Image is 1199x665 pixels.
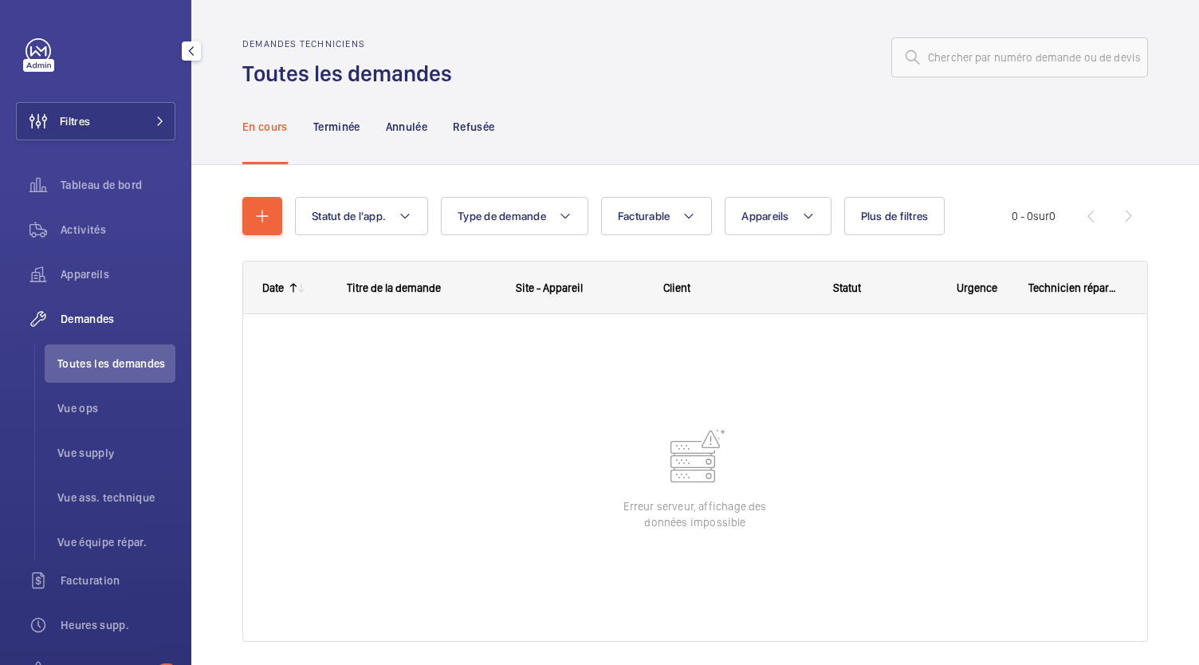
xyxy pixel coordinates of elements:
[61,617,175,633] span: Heures supp.
[61,222,175,238] span: Activités
[891,37,1148,77] input: Chercher par numéro demande ou de devis
[262,281,284,294] div: Date
[61,573,175,588] span: Facturation
[57,356,175,372] span: Toutes les demandes
[844,197,945,235] button: Plus de filtres
[386,119,427,135] p: Annulée
[618,210,670,222] span: Facturable
[725,197,831,235] button: Appareils
[57,534,175,550] span: Vue équipe répar.
[957,281,997,294] span: Urgence
[741,210,788,222] span: Appareils
[601,197,713,235] button: Facturable
[242,38,462,49] h2: Demandes techniciens
[242,59,462,89] h1: Toutes les demandes
[458,210,546,222] span: Type de demande
[57,490,175,506] span: Vue ass. technique
[347,281,441,294] span: Titre de la demande
[1033,210,1049,222] span: sur
[1012,211,1056,222] span: 0 - 0 0
[16,102,175,140] button: Filtres
[57,400,175,416] span: Vue ops
[312,210,386,222] span: Statut de l'app.
[1028,281,1116,294] span: Technicien réparateur
[61,266,175,282] span: Appareils
[57,445,175,461] span: Vue supply
[60,113,90,129] span: Filtres
[295,197,428,235] button: Statut de l'app.
[61,177,175,193] span: Tableau de bord
[833,281,861,294] span: Statut
[242,119,288,135] p: En cours
[663,281,690,294] span: Client
[441,197,588,235] button: Type de demande
[313,119,360,135] p: Terminée
[516,281,583,294] span: Site - Appareil
[453,119,494,135] p: Refusée
[61,311,175,327] span: Demandes
[861,210,929,222] span: Plus de filtres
